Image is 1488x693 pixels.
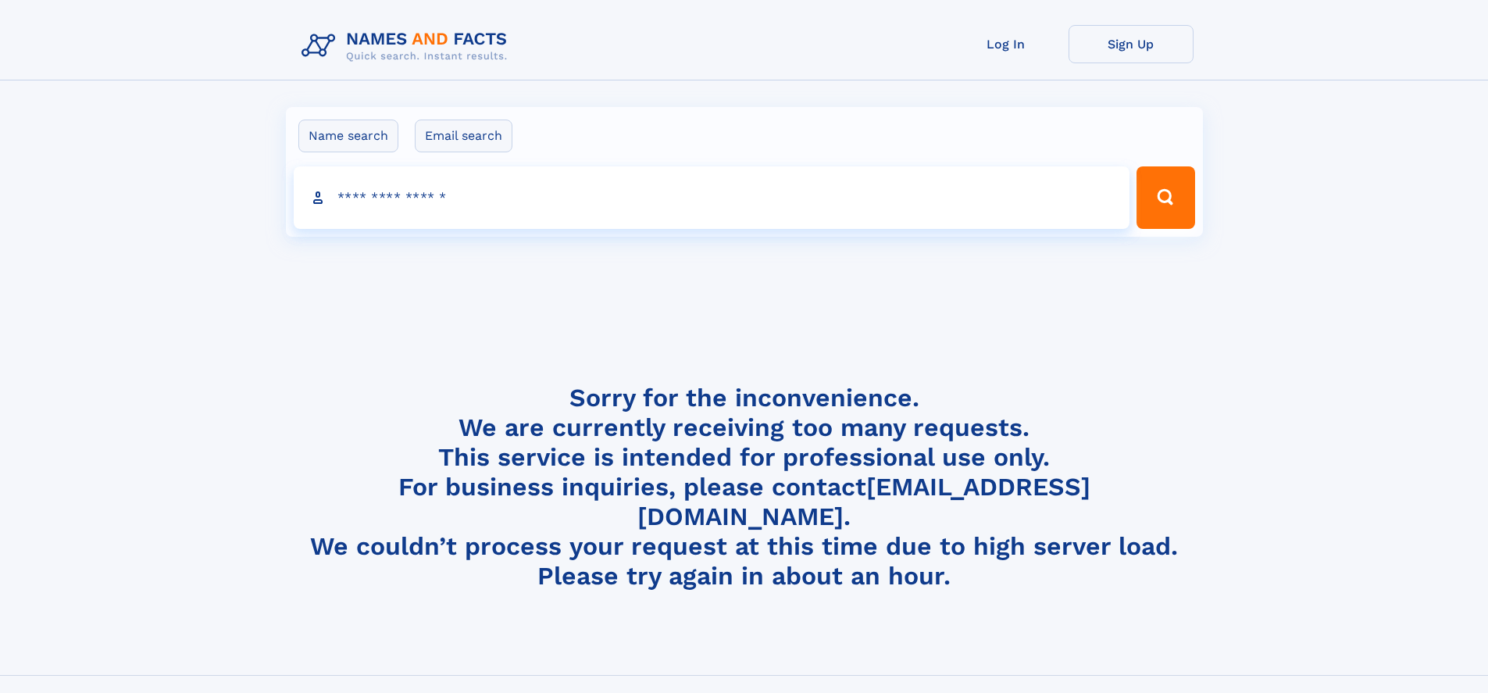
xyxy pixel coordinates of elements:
[415,120,512,152] label: Email search
[295,383,1194,591] h4: Sorry for the inconvenience. We are currently receiving too many requests. This service is intend...
[1137,166,1194,229] button: Search Button
[298,120,398,152] label: Name search
[637,472,1090,531] a: [EMAIL_ADDRESS][DOMAIN_NAME]
[944,25,1069,63] a: Log In
[295,25,520,67] img: Logo Names and Facts
[1069,25,1194,63] a: Sign Up
[294,166,1130,229] input: search input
